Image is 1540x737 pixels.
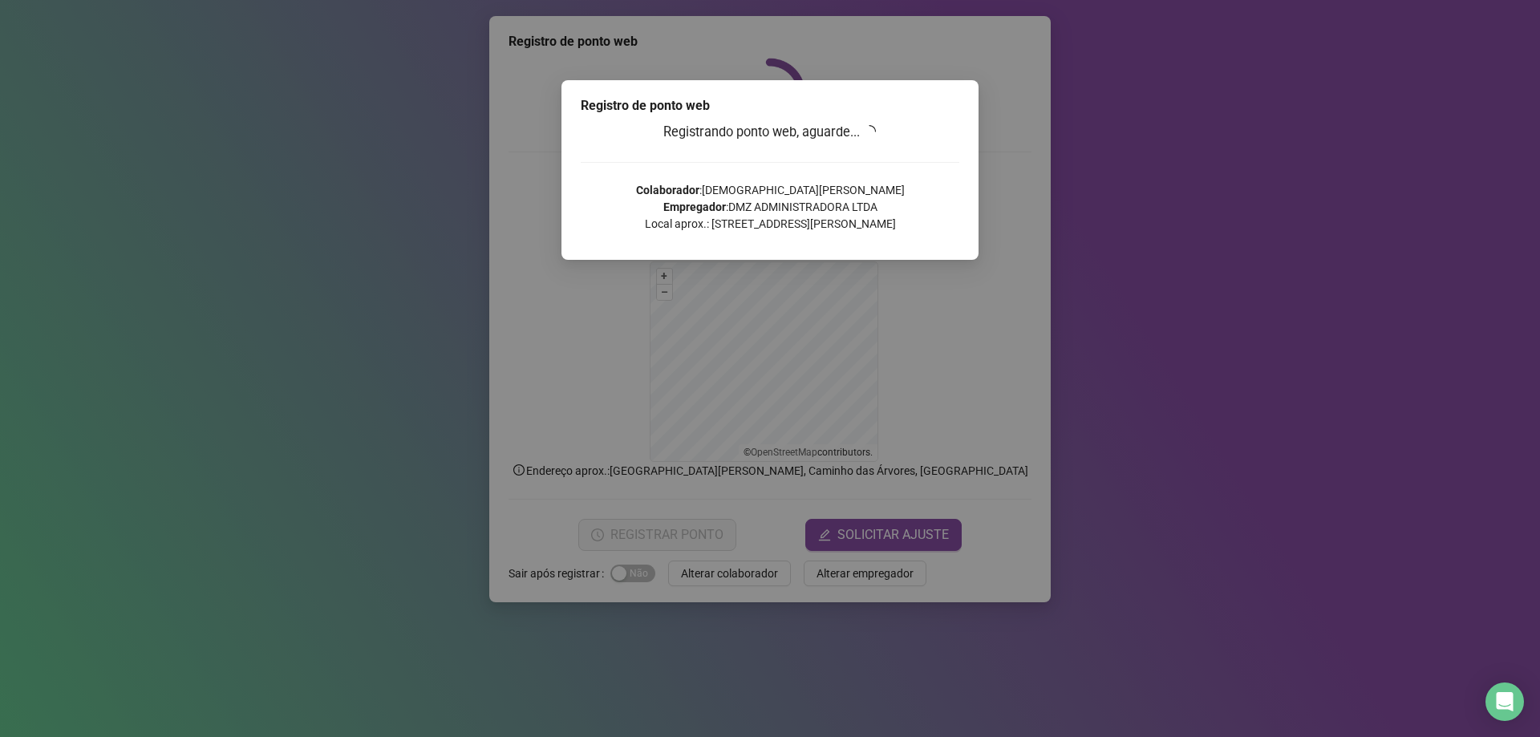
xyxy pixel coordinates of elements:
div: Registro de ponto web [581,96,959,115]
strong: Empregador [663,200,726,213]
h3: Registrando ponto web, aguarde... [581,122,959,143]
strong: Colaborador [636,184,699,196]
span: loading [863,125,876,138]
div: Open Intercom Messenger [1485,682,1524,721]
p: : [DEMOGRAPHIC_DATA][PERSON_NAME] : DMZ ADMINISTRADORA LTDA Local aprox.: [STREET_ADDRESS][PERSON... [581,182,959,233]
